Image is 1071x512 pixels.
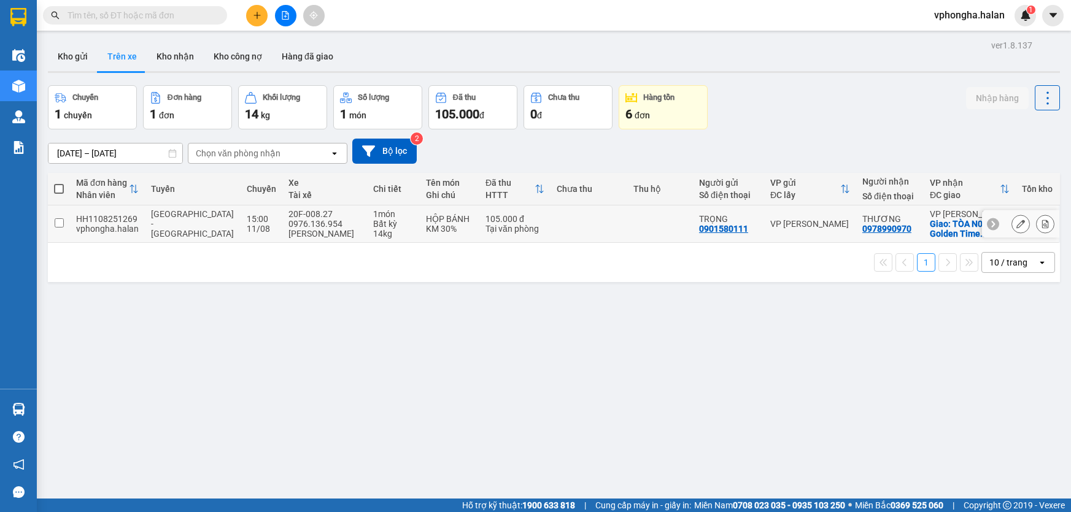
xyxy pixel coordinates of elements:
[246,5,268,26] button: plus
[64,110,92,120] span: chuyến
[953,499,954,512] span: |
[150,107,157,121] span: 1
[253,11,261,20] span: plus
[309,11,318,20] span: aim
[462,499,575,512] span: Hỗ trợ kỹ thuật:
[595,499,691,512] span: Cung cấp máy in - giấy in:
[247,214,276,224] div: 15:00
[76,224,139,234] div: vphongha.halan
[619,85,708,129] button: Hàng tồn6đơn
[770,190,840,200] div: ĐC lấy
[151,184,234,194] div: Tuyến
[72,93,98,102] div: Chuyến
[55,107,61,121] span: 1
[48,143,182,163] input: Select a date range.
[1037,258,1047,267] svg: open
[924,173,1016,205] th: Toggle SortBy
[1048,10,1059,21] span: caret-down
[699,178,758,188] div: Người gửi
[76,214,139,224] div: HH1108251269
[247,224,276,234] div: 11/08
[261,110,270,120] span: kg
[453,93,476,102] div: Đã thu
[143,85,232,129] button: Đơn hàng1đơn
[557,184,621,194] div: Chưa thu
[168,93,201,102] div: Đơn hàng
[349,110,366,120] span: món
[485,214,544,224] div: 105.000 đ
[13,431,25,443] span: question-circle
[862,177,918,186] div: Người nhận
[12,403,25,416] img: warehouse-icon
[764,173,856,205] th: Toggle SortBy
[288,178,361,188] div: Xe
[635,110,650,120] span: đơn
[485,178,535,188] div: Đã thu
[924,7,1015,23] span: vphongha.halan
[770,178,840,188] div: VP gửi
[12,49,25,62] img: warehouse-icon
[147,42,204,71] button: Kho nhận
[204,42,272,71] button: Kho công nợ
[288,190,361,200] div: Tài xế
[247,184,276,194] div: Chuyến
[584,499,586,512] span: |
[352,139,417,164] button: Bộ lọc
[426,190,473,200] div: Ghi chú
[548,93,579,102] div: Chưa thu
[70,173,145,205] th: Toggle SortBy
[930,219,1010,239] div: Giao: TÒA N04 Golden Time capital, Đ. Tân Xuân, Đông Ngạc, Bắc Từ Liêm, Hà Nội 10000, Việt Nam
[522,500,575,510] strong: 1900 633 818
[848,503,852,508] span: ⚪️
[333,85,422,129] button: Số lượng1món
[428,85,517,129] button: Đã thu105.000đ
[1029,6,1033,14] span: 1
[699,214,758,224] div: TRỌNG
[68,9,212,22] input: Tìm tên, số ĐT hoặc mã đơn
[1042,5,1064,26] button: caret-down
[524,85,613,129] button: Chưa thu0đ
[733,500,845,510] strong: 0708 023 035 - 0935 103 250
[245,107,258,121] span: 14
[930,190,1000,200] div: ĐC giao
[288,209,361,219] div: 20F-008.27
[435,107,479,121] span: 105.000
[98,42,147,71] button: Trên xe
[330,148,339,158] svg: open
[426,178,473,188] div: Tên món
[643,93,675,102] div: Hàng tồn
[930,178,1000,188] div: VP nhận
[479,110,484,120] span: đ
[1011,215,1030,233] div: Sửa đơn hàng
[411,132,423,145] sup: 2
[770,219,850,229] div: VP [PERSON_NAME]
[13,486,25,498] span: message
[303,5,325,26] button: aim
[12,80,25,93] img: warehouse-icon
[275,5,296,26] button: file-add
[699,190,758,200] div: Số điện thoại
[426,214,473,224] div: HỘP BÁNH
[48,42,98,71] button: Kho gửi
[426,224,473,234] div: KM 30%
[373,219,414,229] div: Bất kỳ
[159,110,174,120] span: đơn
[917,253,935,272] button: 1
[485,190,535,200] div: HTTT
[633,184,687,194] div: Thu hộ
[76,190,129,200] div: Nhân viên
[862,224,911,234] div: 0978990970
[699,224,748,234] div: 0901580111
[966,87,1029,109] button: Nhập hàng
[238,85,327,129] button: Khối lượng14kg
[991,39,1032,52] div: ver 1.8.137
[862,191,918,201] div: Số điện thoại
[281,11,290,20] span: file-add
[358,93,389,102] div: Số lượng
[479,173,551,205] th: Toggle SortBy
[373,209,414,219] div: 1 món
[151,209,234,239] span: [GEOGRAPHIC_DATA] - [GEOGRAPHIC_DATA]
[288,219,361,239] div: 0976.136.954 [PERSON_NAME]
[10,8,26,26] img: logo-vxr
[12,110,25,123] img: warehouse-icon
